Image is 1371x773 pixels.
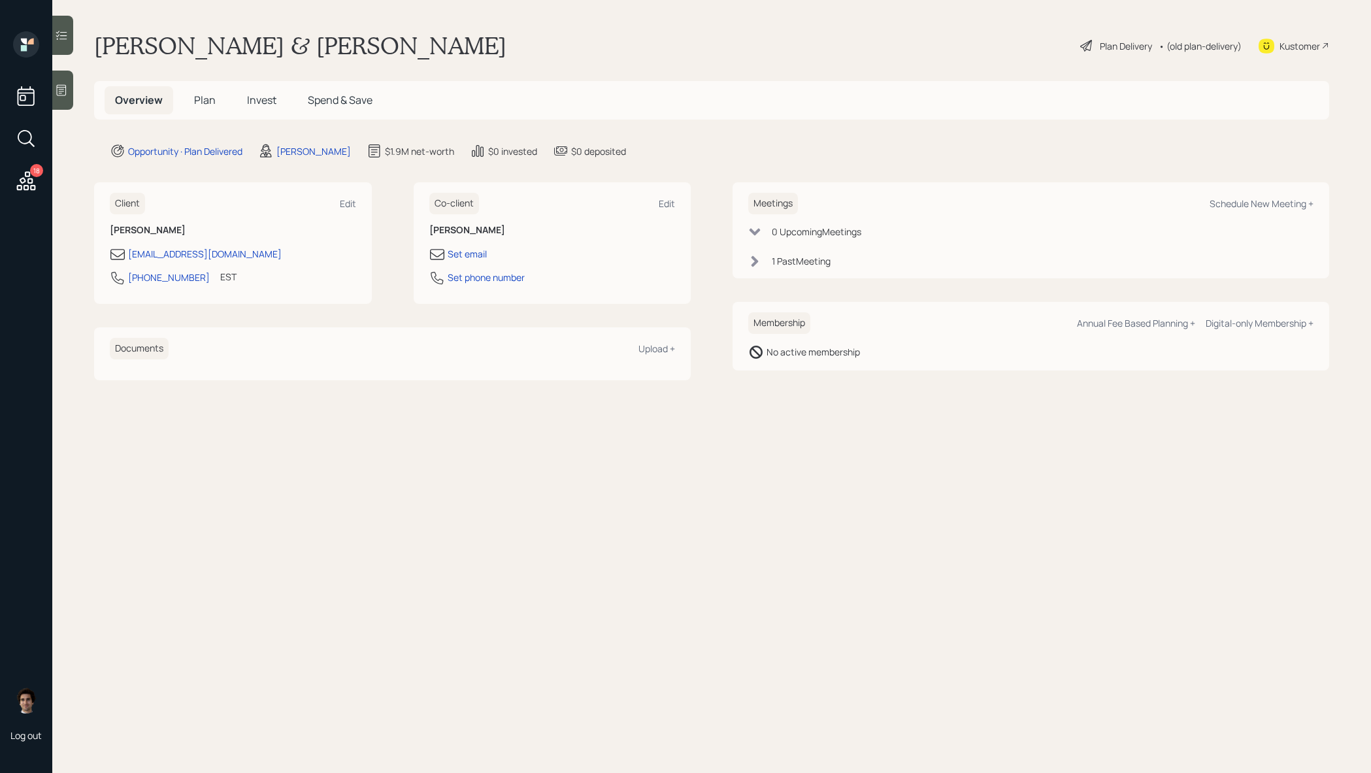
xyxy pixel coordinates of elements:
div: Schedule New Meeting + [1210,197,1313,210]
span: Plan [194,93,216,107]
div: Upload + [638,342,675,355]
div: 1 Past Meeting [772,254,831,268]
div: EST [220,270,237,284]
div: 18 [30,164,43,177]
div: Edit [340,197,356,210]
div: $0 invested [488,144,537,158]
h6: [PERSON_NAME] [429,225,676,236]
div: $0 deposited [571,144,626,158]
div: $1.9M net-worth [385,144,454,158]
h6: Meetings [748,193,798,214]
div: • (old plan-delivery) [1159,39,1242,53]
div: Set email [448,247,487,261]
div: Plan Delivery [1100,39,1152,53]
div: Set phone number [448,271,525,284]
div: [PERSON_NAME] [276,144,351,158]
h6: Co-client [429,193,479,214]
div: Edit [659,197,675,210]
span: Spend & Save [308,93,372,107]
div: Opportunity · Plan Delivered [128,144,242,158]
div: Kustomer [1280,39,1320,53]
span: Overview [115,93,163,107]
h1: [PERSON_NAME] & [PERSON_NAME] [94,31,506,60]
span: Invest [247,93,276,107]
div: [EMAIL_ADDRESS][DOMAIN_NAME] [128,247,282,261]
div: Annual Fee Based Planning + [1077,317,1195,329]
div: [PHONE_NUMBER] [128,271,210,284]
img: harrison-schaefer-headshot-2.png [13,687,39,714]
div: No active membership [767,345,860,359]
div: 0 Upcoming Meeting s [772,225,861,238]
div: Digital-only Membership + [1206,317,1313,329]
h6: Documents [110,338,169,359]
h6: Membership [748,312,810,334]
h6: Client [110,193,145,214]
h6: [PERSON_NAME] [110,225,356,236]
div: Log out [10,729,42,742]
